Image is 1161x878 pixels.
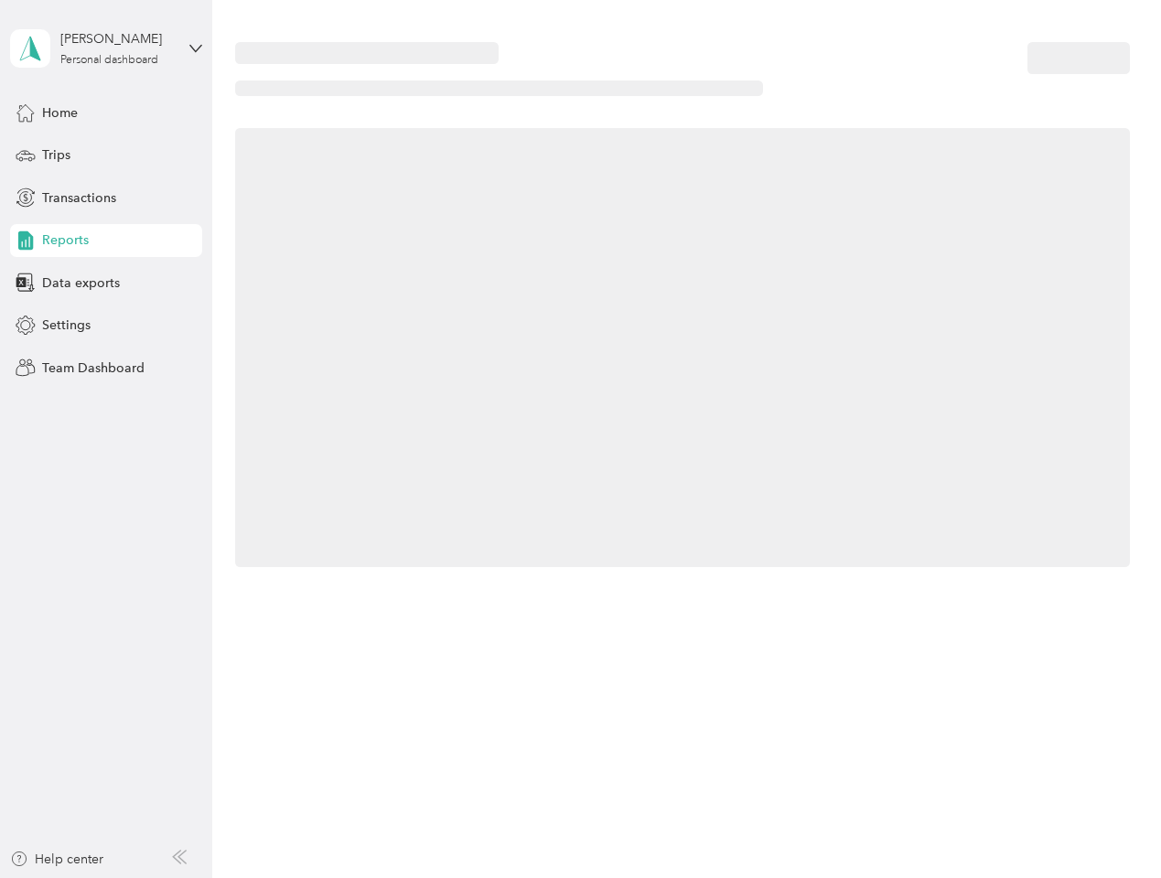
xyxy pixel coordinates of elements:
[42,273,120,293] span: Data exports
[60,29,175,48] div: [PERSON_NAME]
[1059,776,1161,878] iframe: Everlance-gr Chat Button Frame
[60,55,158,66] div: Personal dashboard
[42,230,89,250] span: Reports
[42,103,78,123] span: Home
[10,850,103,869] button: Help center
[42,145,70,165] span: Trips
[42,188,116,208] span: Transactions
[42,359,145,378] span: Team Dashboard
[42,316,91,335] span: Settings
